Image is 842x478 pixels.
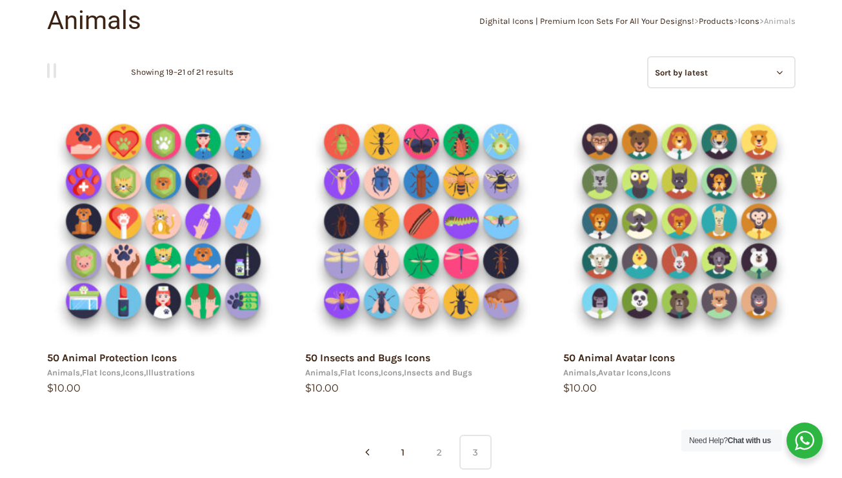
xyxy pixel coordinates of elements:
[404,368,472,377] a: Insects and Bugs
[387,435,419,470] a: 1
[689,436,771,445] span: Need Help?
[423,435,456,470] a: 2
[563,352,675,364] a: 50 Animal Avatar Icons
[305,368,537,377] div: , , ,
[305,368,338,377] a: Animals
[47,382,54,394] span: $
[47,352,177,364] a: 50 Animal Protection Icons
[305,382,339,394] bdi: 10.00
[459,435,492,470] span: 3
[738,16,759,26] a: Icons
[563,368,596,377] a: Animals
[82,368,121,377] a: Flat Icons
[305,352,430,364] a: 50 Insects and Bugs Icons
[381,368,402,377] a: Icons
[563,382,597,394] bdi: 10.00
[123,368,144,377] a: Icons
[728,436,771,445] strong: Chat with us
[146,368,195,377] a: Illustrations
[305,382,312,394] span: $
[47,368,80,377] a: Animals
[699,16,734,26] a: Products
[47,368,279,377] div: , , ,
[131,56,234,88] p: Showing 19–21 of 21 results
[563,382,570,394] span: $
[47,382,81,394] bdi: 10.00
[340,368,379,377] a: Flat Icons
[563,368,796,377] div: , ,
[764,16,796,26] span: Animals
[650,368,671,377] a: Icons
[479,16,694,26] a: Dighital Icons | Premium Icon Sets For All Your Designs!
[598,368,648,377] a: Avatar Icons
[47,8,421,34] h1: Animals
[421,17,796,25] div: > > >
